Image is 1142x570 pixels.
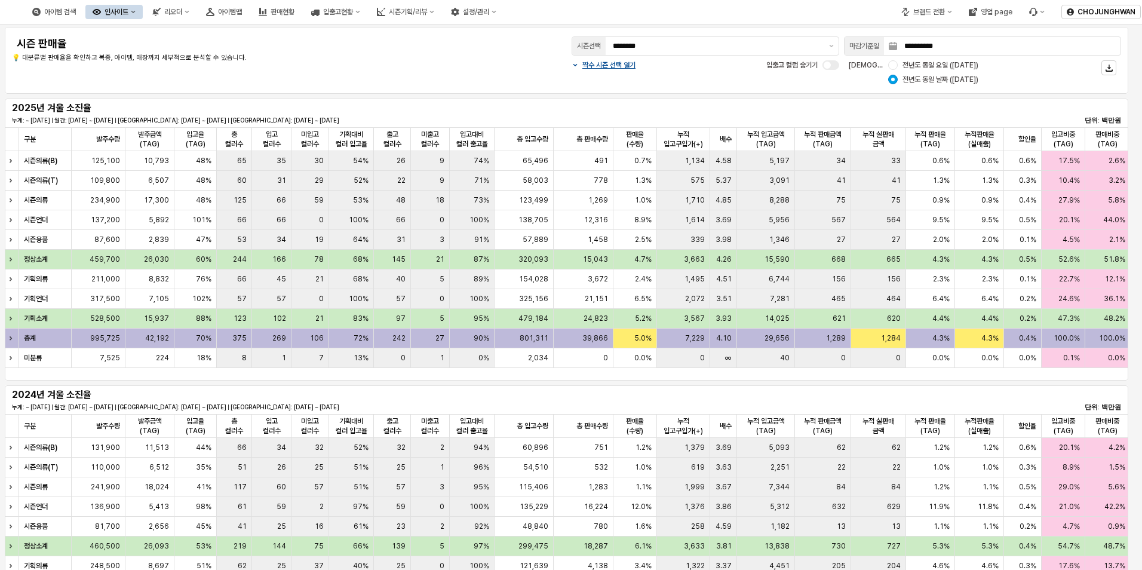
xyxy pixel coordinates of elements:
span: 57 [396,294,406,304]
div: 판매현황 [271,8,294,16]
span: 34 [836,156,846,166]
span: 74% [474,156,489,166]
span: 7,105 [149,294,169,304]
span: 57 [277,294,286,304]
span: 100% [349,215,369,225]
span: 73% [474,195,489,205]
span: 26 [397,156,406,166]
span: 57,889 [523,235,548,244]
span: 27 [837,235,846,244]
span: 109,800 [90,176,120,185]
span: [DEMOGRAPHIC_DATA] 기준: [849,61,944,69]
span: 2,839 [149,235,169,244]
span: 58,003 [523,176,548,185]
span: 564 [886,215,901,225]
button: 시즌기획/리뷰 [370,5,441,19]
div: Expand row [5,171,20,190]
span: 출고 컬러수 [379,130,406,149]
span: 3,672 [588,274,608,284]
div: Expand row [5,230,20,249]
span: 100% [349,294,369,304]
span: 31 [397,235,406,244]
span: 22.7% [1059,274,1080,284]
span: 입출고 컬럼 숨기기 [766,61,818,69]
span: 320,093 [518,255,548,264]
span: 1.3% [635,176,652,185]
span: 5 [440,274,444,284]
span: 0.6% [1019,156,1036,166]
div: 브랜드 전환 [894,5,959,19]
span: 4.5% [1063,235,1080,244]
span: 78 [314,255,324,264]
span: 총 컬러수 [222,130,247,149]
span: 입고비중(TAG) [1046,130,1080,149]
span: 464 [886,294,901,304]
span: 발주금액(TAG) [130,416,169,436]
span: 66 [396,215,406,225]
div: 영업 page [962,5,1020,19]
span: 12.1% [1105,274,1125,284]
span: 30 [314,156,324,166]
span: 3 [440,235,444,244]
span: 102% [192,294,211,304]
span: 66 [277,195,286,205]
span: 5,892 [149,215,169,225]
strong: 정상소계 [24,255,48,263]
h5: 2025년 겨울 소진율 [12,102,197,114]
div: 영업 page [981,8,1012,16]
span: 10,793 [144,156,169,166]
span: 누적 판매율(TAG) [911,130,950,149]
span: 52.6% [1058,255,1080,264]
span: 0.9% [932,195,950,205]
div: Expand row [5,151,20,170]
span: 판매비중(TAG) [1090,416,1125,436]
span: 0.6% [981,156,999,166]
button: 리오더 [145,5,197,19]
span: 4.3% [932,255,950,264]
span: 166 [272,255,286,264]
span: 2.0% [933,235,950,244]
span: 4.26 [716,255,732,264]
span: 48% [196,176,211,185]
span: 75 [891,195,901,205]
button: 아이템 검색 [25,5,83,19]
span: 9.5% [932,215,950,225]
span: 2.1% [1109,235,1125,244]
span: 17.5% [1058,156,1080,166]
span: 15,590 [765,255,790,264]
span: 4.85 [716,195,732,205]
span: 1,134 [685,156,705,166]
span: 75 [836,195,846,205]
span: 입고율(TAG) [179,416,211,436]
div: Expand row [5,458,20,477]
span: 465 [831,294,846,304]
span: 5,197 [769,156,790,166]
span: 27.9% [1058,195,1080,205]
div: Expand row [5,329,20,348]
p: 💡 대분류별 판매율을 확인하고 복종, 아이템, 매장까지 세부적으로 분석할 수 있습니다. [12,53,474,63]
span: 0.1% [1020,274,1036,284]
span: 1.3% [982,176,999,185]
span: 57 [237,294,247,304]
span: 51.8% [1104,255,1125,264]
span: 7,281 [770,294,790,304]
span: 34 [277,235,286,244]
button: 아이템맵 [199,5,249,19]
span: 할인율 [1018,421,1036,431]
span: 9.5% [981,215,999,225]
span: 9 [440,156,444,166]
span: 누적 입고금액(TAG) [742,416,790,436]
span: 5.37 [716,176,732,185]
span: 2,072 [685,294,705,304]
span: 누적 실판매 금액 [856,416,901,436]
span: 배수 [720,134,732,144]
span: 138,705 [518,215,548,225]
span: 1,458 [588,235,608,244]
p: CHOJUNGHWAN [1077,7,1135,17]
span: 154,028 [519,274,548,284]
span: 4.58 [716,156,732,166]
span: 44.0% [1103,215,1125,225]
div: Expand row [5,191,20,210]
span: 40 [396,274,406,284]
